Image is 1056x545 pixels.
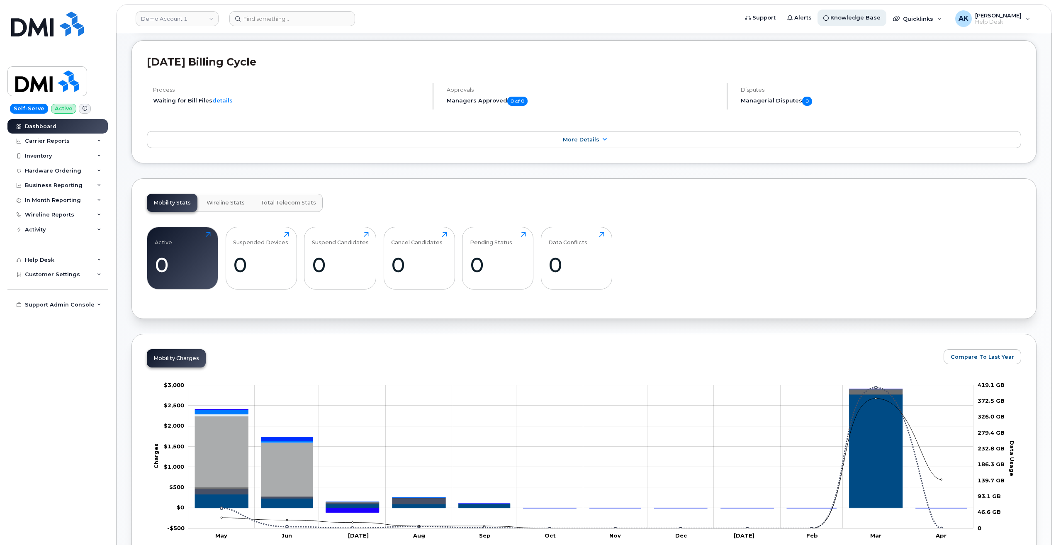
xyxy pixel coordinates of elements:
[978,445,1005,452] tspan: 232.8 GB
[215,532,227,539] tspan: May
[195,389,967,508] g: Cancellation
[978,429,1005,436] tspan: 279.4 GB
[147,56,1021,68] h2: [DATE] Billing Cycle
[164,422,184,429] g: $0
[740,10,781,26] a: Support
[479,532,491,539] tspan: Sep
[951,353,1014,361] span: Compare To Last Year
[978,382,1005,388] tspan: 419.1 GB
[975,12,1022,19] span: [PERSON_NAME]
[413,532,425,539] tspan: Aug
[794,14,812,22] span: Alerts
[548,253,604,277] div: 0
[167,525,185,531] g: $0
[818,10,886,26] a: Knowledge Base
[155,232,211,285] a: Active0
[935,532,947,539] tspan: Apr
[282,532,292,539] tspan: Jun
[155,253,211,277] div: 0
[233,232,288,246] div: Suspended Devices
[609,532,621,539] tspan: Nov
[391,232,447,285] a: Cancel Candidates0
[548,232,587,246] div: Data Conflicts
[164,463,184,470] g: $0
[164,402,184,409] tspan: $2,500
[675,532,687,539] tspan: Dec
[507,97,528,106] span: 0 of 0
[233,253,289,277] div: 0
[348,532,369,539] tspan: [DATE]
[563,136,599,143] span: More Details
[164,422,184,429] tspan: $2,000
[978,525,981,531] tspan: 0
[260,200,316,206] span: Total Telecom Stats
[153,443,159,469] tspan: Charges
[545,532,556,539] tspan: Oct
[975,19,1022,25] span: Help Desk
[391,232,443,246] div: Cancel Candidates
[887,10,948,27] div: Quicklinks
[470,232,526,285] a: Pending Status0
[734,532,754,539] tspan: [DATE]
[212,97,233,104] a: details
[164,382,184,388] tspan: $3,000
[169,484,184,490] tspan: $500
[164,463,184,470] tspan: $1,000
[978,509,1001,515] tspan: 46.6 GB
[391,253,447,277] div: 0
[470,253,526,277] div: 0
[978,461,1005,467] tspan: 186.3 GB
[447,87,719,93] h4: Approvals
[155,232,172,246] div: Active
[229,11,355,26] input: Find something...
[312,232,369,246] div: Suspend Candidates
[978,397,1005,404] tspan: 372.5 GB
[177,504,184,511] tspan: $0
[153,87,426,93] h4: Process
[978,477,1005,484] tspan: 139.7 GB
[802,97,812,106] span: 0
[781,10,818,26] a: Alerts
[978,413,1005,420] tspan: 326.0 GB
[447,97,719,106] h5: Managers Approved
[207,200,245,206] span: Wireline Stats
[153,97,426,105] li: Waiting for Bill Files
[164,402,184,409] g: $0
[830,14,881,22] span: Knowledge Base
[903,15,933,22] span: Quicklinks
[870,532,881,539] tspan: Mar
[233,232,289,285] a: Suspended Devices0
[944,349,1021,364] button: Compare To Last Year
[959,14,968,24] span: AK
[741,87,1021,93] h4: Disputes
[548,232,604,285] a: Data Conflicts0
[1009,440,1015,476] tspan: Data Usage
[167,525,185,531] tspan: -$500
[470,232,512,246] div: Pending Status
[164,443,184,450] tspan: $1,500
[978,493,1001,499] tspan: 93.1 GB
[806,532,818,539] tspan: Feb
[164,443,184,450] g: $0
[741,97,1021,106] h5: Managerial Disputes
[169,484,184,490] g: $0
[312,253,369,277] div: 0
[136,11,219,26] a: Demo Account 1
[949,10,1036,27] div: Ahmed Khoudja
[312,232,369,285] a: Suspend Candidates0
[752,14,776,22] span: Support
[164,382,184,388] g: $0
